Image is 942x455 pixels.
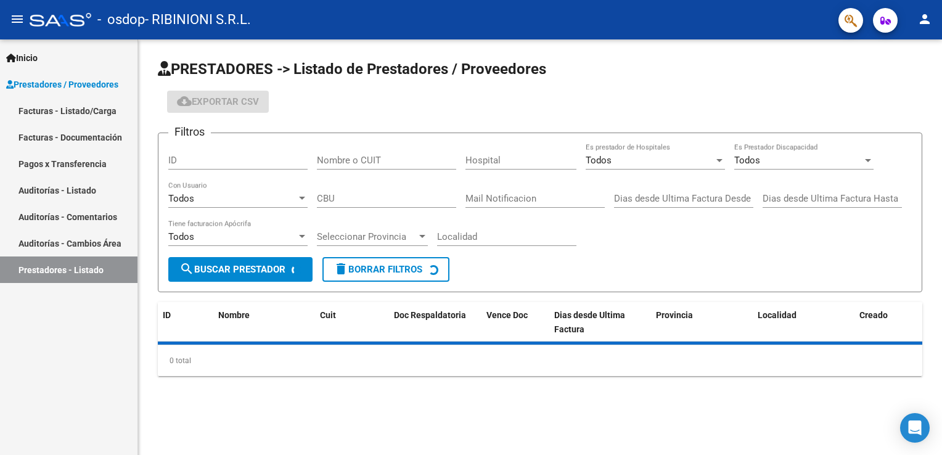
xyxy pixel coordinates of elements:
[168,123,211,141] h3: Filtros
[163,310,171,320] span: ID
[656,310,693,320] span: Provincia
[177,94,192,109] mat-icon: cloud_download
[179,264,285,275] span: Buscar Prestador
[6,78,118,91] span: Prestadores / Proveedores
[168,193,194,204] span: Todos
[734,155,760,166] span: Todos
[854,302,922,343] datatable-header-cell: Creado
[917,12,932,27] mat-icon: person
[389,302,481,343] datatable-header-cell: Doc Respaldatoria
[758,310,797,320] span: Localidad
[651,302,753,343] datatable-header-cell: Provincia
[753,302,854,343] datatable-header-cell: Localidad
[554,310,625,334] span: Dias desde Ultima Factura
[158,345,922,376] div: 0 total
[320,310,336,320] span: Cuit
[168,257,313,282] button: Buscar Prestador
[900,413,930,443] div: Open Intercom Messenger
[586,155,612,166] span: Todos
[10,12,25,27] mat-icon: menu
[218,310,250,320] span: Nombre
[145,6,251,33] span: - RIBINIONI S.R.L.
[158,60,546,78] span: PRESTADORES -> Listado de Prestadores / Proveedores
[168,231,194,242] span: Todos
[167,91,269,113] button: Exportar CSV
[486,310,528,320] span: Vence Doc
[6,51,38,65] span: Inicio
[334,261,348,276] mat-icon: delete
[481,302,549,343] datatable-header-cell: Vence Doc
[177,96,259,107] span: Exportar CSV
[549,302,651,343] datatable-header-cell: Dias desde Ultima Factura
[213,302,315,343] datatable-header-cell: Nombre
[317,231,417,242] span: Seleccionar Provincia
[315,302,389,343] datatable-header-cell: Cuit
[158,302,213,343] datatable-header-cell: ID
[322,257,449,282] button: Borrar Filtros
[859,310,888,320] span: Creado
[394,310,466,320] span: Doc Respaldatoria
[97,6,145,33] span: - osdop
[334,264,422,275] span: Borrar Filtros
[179,261,194,276] mat-icon: search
